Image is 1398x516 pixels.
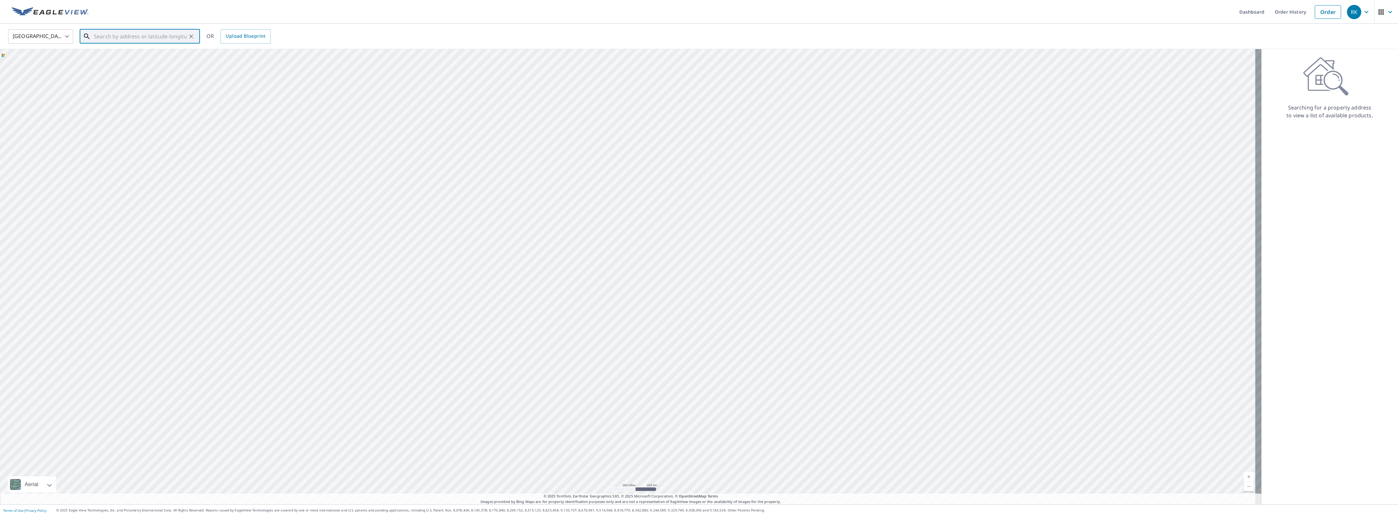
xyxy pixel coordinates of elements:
[1347,5,1361,19] div: RK
[23,476,40,493] div: Aerial
[94,27,187,45] input: Search by address or latitude-longitude
[187,32,196,41] button: Clear
[544,494,718,499] span: © 2025 TomTom, Earthstar Geographics SIO, © 2025 Microsoft Corporation, ©
[3,509,46,512] p: |
[25,508,46,513] a: Privacy Policy
[1286,104,1373,119] p: Searching for a property address to view a list of available products.
[1244,482,1254,491] a: Current Level 5, Zoom Out
[206,29,271,44] div: OR
[1315,5,1341,19] a: Order
[679,494,706,498] a: OpenStreetMap
[1244,472,1254,482] a: Current Level 5, Zoom In
[12,7,88,17] img: EV Logo
[8,476,56,493] div: Aerial
[226,32,265,40] span: Upload Blueprint
[56,508,1395,513] p: © 2025 Eagle View Technologies, Inc. and Pictometry International Corp. All Rights Reserved. Repo...
[3,508,23,513] a: Terms of Use
[8,27,73,45] div: [GEOGRAPHIC_DATA]
[707,494,718,498] a: Terms
[220,29,270,44] a: Upload Blueprint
